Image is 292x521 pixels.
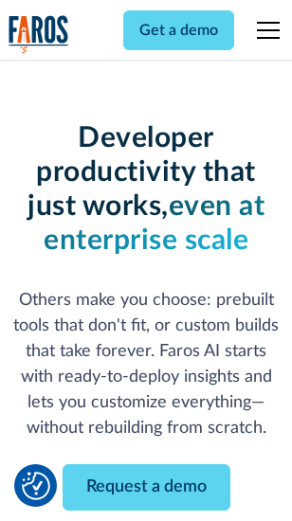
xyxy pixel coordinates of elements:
div: menu [246,8,283,53]
a: Request a demo [63,464,230,511]
a: home [9,15,69,54]
img: Logo of the analytics and reporting company Faros. [9,15,69,54]
a: Get a demo [123,10,234,50]
strong: Developer productivity that just works, [27,124,256,221]
button: Cookie Settings [22,472,50,500]
img: Revisit consent button [22,472,50,500]
p: Others make you choose: prebuilt tools that don't fit, or custom builds that take forever. Faros ... [9,288,283,441]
